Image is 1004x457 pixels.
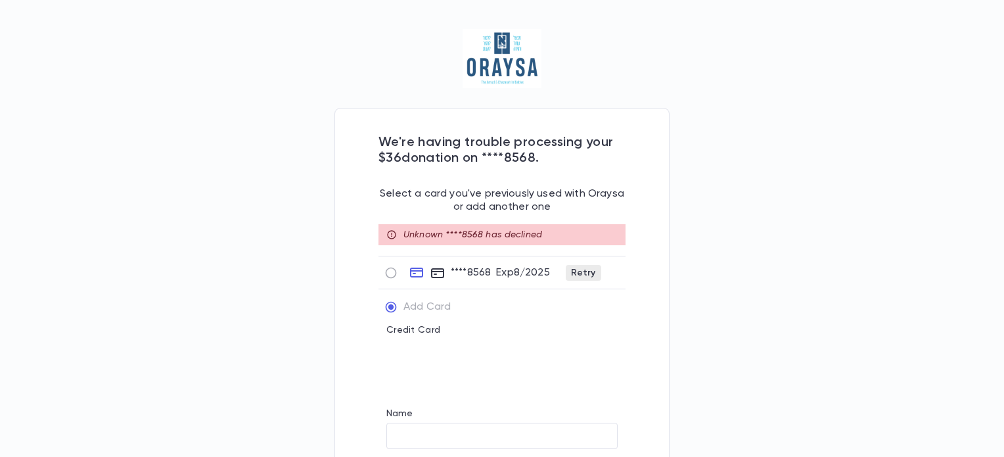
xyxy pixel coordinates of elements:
[403,301,451,314] p: Add Card
[496,266,549,279] p: Exp 8 / 2025
[566,268,601,278] span: Retry
[378,136,613,165] span: We're having trouble processing your $36 donation on **** 8568 .
[463,29,542,88] img: Oraysa
[378,166,626,214] p: Select a card you've previously used with Oraysa or add another one
[386,408,413,419] label: Name
[403,228,542,241] p: Unknown ****8568 has declined
[386,325,618,335] p: Credit Card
